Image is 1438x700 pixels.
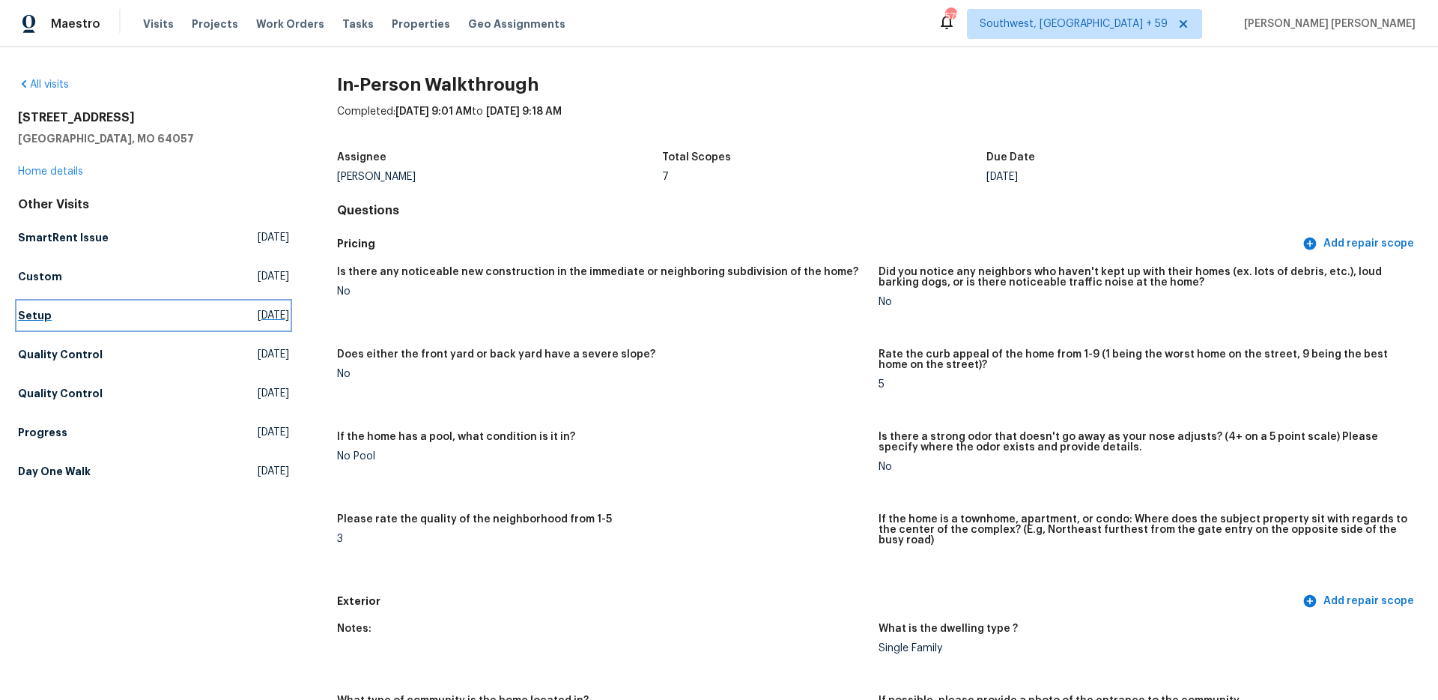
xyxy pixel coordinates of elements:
[18,263,289,290] a: Custom[DATE]
[337,624,371,634] h5: Notes:
[337,369,867,379] div: No
[337,267,858,277] h5: Is there any noticeable new construction in the immediate or neighboring subdivision of the home?
[18,166,83,177] a: Home details
[392,16,450,31] span: Properties
[337,77,1420,92] h2: In-Person Walkthrough
[258,269,289,284] span: [DATE]
[18,110,289,125] h2: [STREET_ADDRESS]
[879,624,1018,634] h5: What is the dwelling type ?
[18,341,289,368] a: Quality Control[DATE]
[18,224,289,251] a: SmartRent Issue[DATE]
[1299,230,1420,258] button: Add repair scope
[258,425,289,440] span: [DATE]
[18,302,289,329] a: Setup[DATE]
[337,236,1299,252] h5: Pricing
[18,308,52,323] h5: Setup
[879,462,1408,472] div: No
[18,464,91,479] h5: Day One Walk
[337,152,386,163] h5: Assignee
[18,386,103,401] h5: Quality Control
[337,594,1299,609] h5: Exterior
[143,16,174,31] span: Visits
[337,104,1420,143] div: Completed: to
[258,386,289,401] span: [DATE]
[395,106,472,117] span: [DATE] 9:01 AM
[1305,235,1414,253] span: Add repair scope
[337,534,867,544] div: 3
[51,16,100,31] span: Maestro
[258,347,289,362] span: [DATE]
[986,172,1311,182] div: [DATE]
[256,16,324,31] span: Work Orders
[18,131,289,146] h5: [GEOGRAPHIC_DATA], MO 64057
[879,379,1408,390] div: 5
[879,514,1408,546] h5: If the home is a townhome, apartment, or condo: Where does the subject property sit with regards ...
[18,425,67,440] h5: Progress
[337,432,575,442] h5: If the home has a pool, what condition is it in?
[986,152,1035,163] h5: Due Date
[945,9,956,24] div: 575
[18,197,289,212] div: Other Visits
[879,297,1408,307] div: No
[468,16,565,31] span: Geo Assignments
[1238,16,1416,31] span: [PERSON_NAME] [PERSON_NAME]
[1305,592,1414,611] span: Add repair scope
[342,19,374,29] span: Tasks
[258,308,289,323] span: [DATE]
[18,269,62,284] h5: Custom
[879,267,1408,288] h5: Did you notice any neighbors who haven't kept up with their homes (ex. lots of debris, etc.), lou...
[1299,588,1420,615] button: Add repair scope
[337,203,1420,218] h4: Questions
[337,349,655,360] h5: Does either the front yard or back yard have a severe slope?
[662,152,731,163] h5: Total Scopes
[18,458,289,485] a: Day One Walk[DATE]
[337,514,612,525] h5: Please rate the quality of the neighborhood from 1-5
[337,286,867,297] div: No
[258,464,289,479] span: [DATE]
[192,16,238,31] span: Projects
[337,451,867,462] div: No Pool
[662,172,987,182] div: 7
[337,172,662,182] div: [PERSON_NAME]
[980,16,1168,31] span: Southwest, [GEOGRAPHIC_DATA] + 59
[879,349,1408,370] h5: Rate the curb appeal of the home from 1-9 (1 being the worst home on the street, 9 being the best...
[18,419,289,446] a: Progress[DATE]
[486,106,562,117] span: [DATE] 9:18 AM
[879,643,1408,654] div: Single Family
[18,230,109,245] h5: SmartRent Issue
[258,230,289,245] span: [DATE]
[879,432,1408,453] h5: Is there a strong odor that doesn't go away as your nose adjusts? (4+ on a 5 point scale) Please ...
[18,380,289,407] a: Quality Control[DATE]
[18,347,103,362] h5: Quality Control
[18,79,69,90] a: All visits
